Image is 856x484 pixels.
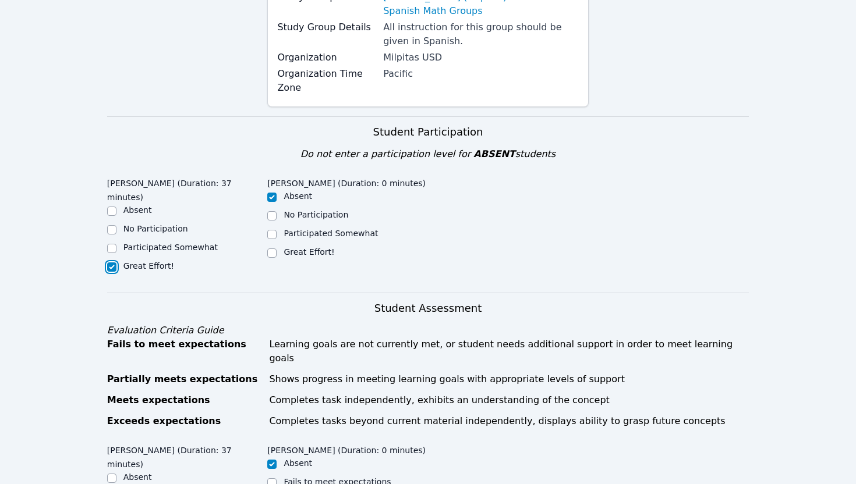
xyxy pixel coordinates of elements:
[284,229,378,238] label: Participated Somewhat
[107,124,749,140] h3: Student Participation
[383,51,579,65] div: Milpitas USD
[277,20,376,34] label: Study Group Details
[123,243,218,252] label: Participated Somewhat
[107,147,749,161] div: Do not enter a participation level for students
[107,337,263,365] div: Fails to meet expectations
[123,224,188,233] label: No Participation
[269,372,749,386] div: Shows progress in meeting learning goals with appropriate levels of support
[123,472,152,482] label: Absent
[107,300,749,316] h3: Student Assessment
[107,440,268,471] legend: [PERSON_NAME] (Duration: 37 minutes)
[269,337,749,365] div: Learning goals are not currently met, or student needs additional support in order to meet learni...
[269,393,749,407] div: Completes task independently, exhibits an understanding of the concept
[267,440,426,457] legend: [PERSON_NAME] (Duration: 0 minutes)
[107,173,268,204] legend: [PERSON_NAME] (Duration: 37 minutes)
[277,67,376,95] label: Organization Time Zone
[383,20,579,48] div: All instruction for this group should be given in Spanish.
[284,210,348,219] label: No Participation
[123,205,152,215] label: Absent
[473,148,515,159] span: ABSENT
[107,323,749,337] div: Evaluation Criteria Guide
[107,372,263,386] div: Partially meets expectations
[269,414,749,428] div: Completes tasks beyond current material independently, displays ability to grasp future concepts
[383,67,579,81] div: Pacific
[267,173,426,190] legend: [PERSON_NAME] (Duration: 0 minutes)
[107,393,263,407] div: Meets expectations
[277,51,376,65] label: Organization
[284,458,312,468] label: Absent
[107,414,263,428] div: Exceeds expectations
[284,191,312,201] label: Absent
[284,247,334,257] label: Great Effort!
[123,261,174,271] label: Great Effort!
